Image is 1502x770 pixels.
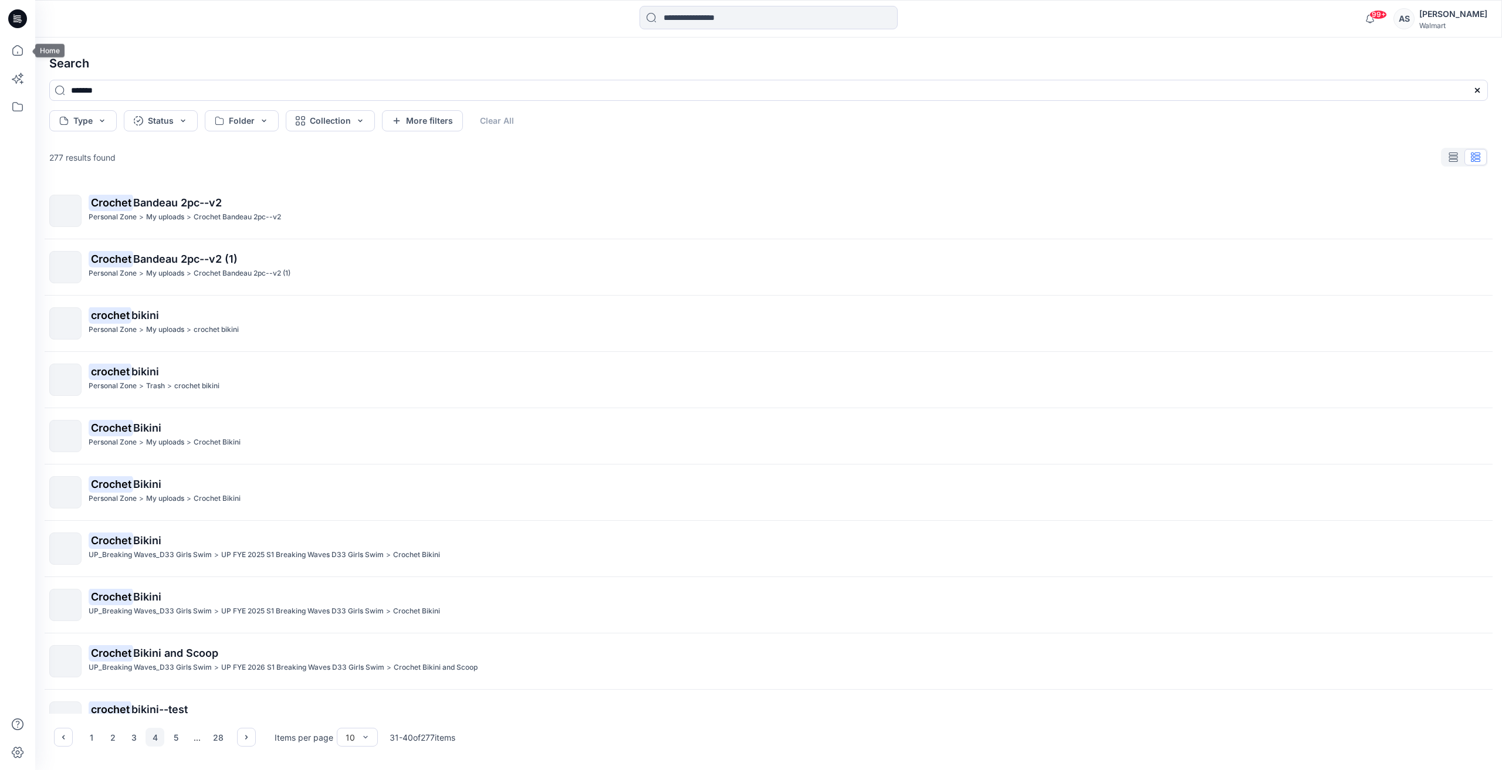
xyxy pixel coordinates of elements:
[286,110,375,131] button: Collection
[89,250,133,267] mark: Crochet
[89,419,133,436] mark: Crochet
[139,493,144,505] p: >
[42,582,1495,628] a: CrochetBikiniUP_Breaking Waves_D33 Girls Swim>UP FYE 2025 S1 Breaking Waves D33 Girls Swim>Croche...
[89,267,137,280] p: Personal Zone
[394,662,478,674] p: Crochet Bikini and Scoop
[386,605,391,618] p: >
[390,731,455,744] p: 31 - 40 of 277 items
[42,300,1495,347] a: crochetbikiniPersonal Zone>My uploads>crochet bikini
[393,549,440,561] p: Crochet Bikini
[49,110,117,131] button: Type
[194,211,281,223] p: Crochet Bandeau 2pc--v2
[146,436,184,449] p: My uploads
[187,493,191,505] p: >
[89,532,133,548] mark: Crochet
[382,110,463,131] button: More filters
[139,436,144,449] p: >
[133,478,161,490] span: Bikini
[133,196,222,209] span: Bandeau 2pc--v2
[42,188,1495,234] a: CrochetBandeau 2pc--v2Personal Zone>My uploads>Crochet Bandeau 2pc--v2
[82,728,101,747] button: 1
[89,194,133,211] mark: Crochet
[146,324,184,336] p: My uploads
[89,363,131,379] mark: crochet
[205,110,279,131] button: Folder
[346,731,355,744] div: 10
[42,244,1495,290] a: CrochetBandeau 2pc--v2 (1)Personal Zone>My uploads>Crochet Bandeau 2pc--v2 (1)
[393,605,440,618] p: Crochet Bikini
[103,728,122,747] button: 2
[209,728,228,747] button: 28
[187,324,191,336] p: >
[133,253,238,265] span: Bandeau 2pc--v2 (1)
[40,47,1497,80] h4: Search
[214,549,219,561] p: >
[131,365,159,378] span: bikini
[221,662,384,674] p: UP FYE 2026 S1 Breaking Waves D33 Girls Swim
[194,267,290,280] p: Crochet Bandeau 2pc--v2 (1)
[89,493,137,505] p: Personal Zone
[42,694,1495,741] a: crochetbikini--testPersonal Zone>My uploads>crochet bikini--test
[387,662,391,674] p: >
[214,605,219,618] p: >
[89,380,137,392] p: Personal Zone
[89,211,137,223] p: Personal Zone
[386,549,391,561] p: >
[146,493,184,505] p: My uploads
[167,380,172,392] p: >
[89,307,131,323] mark: crochet
[133,534,161,547] span: Bikini
[131,309,159,321] span: bikini
[133,647,218,659] span: Bikini and Scoop
[187,211,191,223] p: >
[146,728,164,747] button: 4
[89,476,133,492] mark: Crochet
[89,588,133,605] mark: Crochet
[49,151,116,164] p: 277 results found
[214,662,219,674] p: >
[194,436,241,449] p: Crochet Bikini
[42,413,1495,459] a: CrochetBikiniPersonal Zone>My uploads>Crochet Bikini
[188,728,207,747] div: ...
[174,380,219,392] p: crochet bikini
[139,324,144,336] p: >
[187,267,191,280] p: >
[139,267,144,280] p: >
[89,662,212,674] p: UP_Breaking Waves_D33 Girls Swim
[89,645,133,661] mark: Crochet
[221,549,384,561] p: UP FYE 2025 S1 Breaking Waves D33 Girls Swim
[1393,8,1415,29] div: AS
[89,436,137,449] p: Personal Zone
[1419,7,1487,21] div: [PERSON_NAME]
[194,493,241,505] p: Crochet Bikini
[42,357,1495,403] a: crochetbikiniPersonal Zone>Trash>crochet bikini
[146,380,165,392] p: Trash
[1369,10,1387,19] span: 99+
[89,605,212,618] p: UP_Breaking Waves_D33 Girls Swim
[42,525,1495,572] a: CrochetBikiniUP_Breaking Waves_D33 Girls Swim>UP FYE 2025 S1 Breaking Waves D33 Girls Swim>Croche...
[221,605,384,618] p: UP FYE 2025 S1 Breaking Waves D33 Girls Swim
[89,324,137,336] p: Personal Zone
[133,591,161,603] span: Bikini
[275,731,333,744] p: Items per page
[124,728,143,747] button: 3
[146,211,184,223] p: My uploads
[124,110,198,131] button: Status
[42,469,1495,515] a: CrochetBikiniPersonal Zone>My uploads>Crochet Bikini
[89,549,212,561] p: UP_Breaking Waves_D33 Girls Swim
[146,267,184,280] p: My uploads
[139,211,144,223] p: >
[1419,21,1487,30] div: Walmart
[139,380,144,392] p: >
[133,422,161,434] span: Bikini
[187,436,191,449] p: >
[42,638,1495,684] a: CrochetBikini and ScoopUP_Breaking Waves_D33 Girls Swim>UP FYE 2026 S1 Breaking Waves D33 Girls S...
[89,701,131,717] mark: crochet
[194,324,239,336] p: crochet bikini
[167,728,185,747] button: 5
[131,703,188,715] span: bikini--test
